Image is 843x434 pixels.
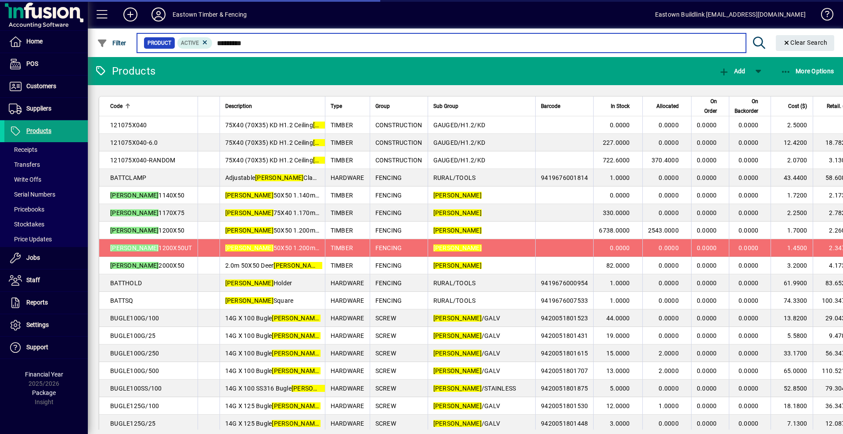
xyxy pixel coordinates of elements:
[739,192,759,199] span: 0.0000
[4,337,88,359] a: Support
[739,122,759,129] span: 0.0000
[26,105,51,112] span: Suppliers
[313,157,361,164] em: [PERSON_NAME]
[771,415,812,432] td: 7.1300
[659,174,679,181] span: 0.0000
[375,262,402,269] span: FENCING
[225,157,386,164] span: 75X40 (70X35) KD H1.2 Ceiling - Per Mtr
[110,209,184,216] span: 1170X75
[225,192,331,199] span: 50X50 1.140m H3.2
[771,397,812,415] td: 18.1800
[225,227,274,234] em: [PERSON_NAME]
[697,174,717,181] span: 0.0000
[110,402,159,409] span: BUGLE125G/100
[181,40,199,46] span: Active
[606,367,630,374] span: 13.0000
[225,244,324,251] span: 50X50 1.200m UT
[603,139,630,146] span: 227.0000
[4,247,88,269] a: Jobs
[26,276,40,283] span: Staff
[331,402,364,409] span: HARDWARE
[225,315,358,322] span: 14G X 100 Bugle Screws (100)
[659,244,679,251] span: 0.0000
[331,385,364,392] span: HARDWARE
[331,157,353,164] span: TIMBER
[26,299,48,306] span: Reports
[255,174,303,181] em: [PERSON_NAME]
[603,209,630,216] span: 330.0000
[771,116,812,134] td: 2.5000
[225,227,331,234] span: 50X50 1.200m H3.2
[659,350,679,357] span: 2.0000
[9,191,55,198] span: Serial Numbers
[739,139,759,146] span: 0.0000
[697,385,717,392] span: 0.0000
[697,209,717,216] span: 0.0000
[4,98,88,120] a: Suppliers
[814,2,832,30] a: Knowledge Base
[611,101,630,111] span: In Stock
[433,174,476,181] span: RURAL/TOOLS
[541,332,588,339] span: 9420051801431
[659,139,679,146] span: 0.0000
[781,68,834,75] span: More Options
[375,209,402,216] span: FENCING
[225,192,274,199] em: [PERSON_NAME]
[739,262,759,269] span: 0.0000
[331,297,364,304] span: HARDWARE
[659,280,679,287] span: 0.0000
[110,297,133,304] span: BATTSQ
[659,297,679,304] span: 0.0000
[648,227,679,234] span: 2543.0000
[110,209,159,216] em: [PERSON_NAME]
[26,344,48,351] span: Support
[110,367,159,374] span: BUGLE100G/500
[110,244,159,251] em: [PERSON_NAME]
[110,280,142,287] span: BATTHOLD
[272,402,320,409] em: [PERSON_NAME]
[739,315,759,322] span: 0.0000
[9,176,41,183] span: Write Offs
[739,332,759,339] span: 0.0000
[606,332,630,339] span: 19.0000
[110,244,192,251] span: 1200X50UT
[652,157,679,164] span: 370.4000
[110,101,192,111] div: Code
[95,35,129,51] button: Filter
[4,232,88,247] a: Price Updates
[433,262,482,269] em: [PERSON_NAME]
[610,122,630,129] span: 0.0000
[433,367,501,374] span: /GALV
[433,297,476,304] span: RURAL/TOOLS
[610,244,630,251] span: 0.0000
[375,192,402,199] span: FENCING
[771,344,812,362] td: 33.1700
[225,350,358,357] span: 14G X 100 Bugle Screws (250)
[771,222,812,239] td: 1.7000
[610,385,630,392] span: 5.0000
[603,157,630,164] span: 722.6000
[4,157,88,172] a: Transfers
[110,227,159,234] em: [PERSON_NAME]
[610,174,630,181] span: 1.0000
[26,38,43,45] span: Home
[697,192,717,199] span: 0.0000
[659,315,679,322] span: 0.0000
[610,192,630,199] span: 0.0000
[331,139,353,146] span: TIMBER
[656,101,679,111] span: Allocated
[272,350,320,357] em: [PERSON_NAME]
[659,367,679,374] span: 2.0000
[771,169,812,187] td: 43.4400
[433,385,482,392] em: [PERSON_NAME]
[331,315,364,322] span: HARDWARE
[110,332,155,339] span: BUGLE100G/25
[739,402,759,409] span: 0.0000
[225,209,274,216] em: [PERSON_NAME]
[739,209,759,216] span: 0.0000
[783,39,828,46] span: Clear Search
[735,97,758,116] span: On Backorder
[599,227,630,234] span: 6738.0000
[225,402,358,409] span: 14G X 125 Bugle Screws (100)
[659,209,679,216] span: 0.0000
